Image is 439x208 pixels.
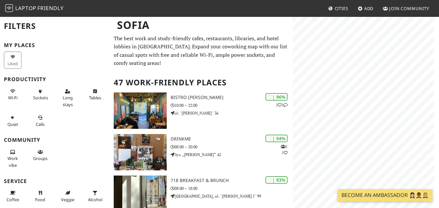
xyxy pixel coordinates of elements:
[89,95,101,101] span: Work-friendly tables
[7,155,18,168] span: People working
[171,193,292,199] p: [GEOGRAPHIC_DATA], ul. "[PERSON_NAME] I" 99
[110,92,293,129] a: Bistro Montanari | 96% 11 Bistro [PERSON_NAME] 10:00 – 22:00 ul. "[PERSON_NAME]" 36
[4,137,106,143] h3: Community
[171,152,292,158] p: бул. „[PERSON_NAME]“ 42
[33,95,48,101] span: Power sockets
[114,134,167,170] img: DrinkMe
[171,185,292,191] p: 08:00 – 18:00
[338,189,433,202] a: Become an Ambassador 🤵🏻‍♀️🤵🏾‍♂️🤵🏼‍♀️
[5,4,13,12] img: LaptopFriendly
[114,73,289,92] h2: 47 Work-Friendly Places
[31,112,49,129] button: Calls
[31,147,49,164] button: Groups
[61,197,74,202] span: Veggie
[265,135,288,142] div: | 94%
[7,121,18,127] span: Quiet
[4,42,106,48] h3: My Places
[59,86,76,110] button: Long stays
[276,102,288,108] p: 1 1
[59,188,76,205] button: Veggie
[171,95,292,100] h3: Bistro [PERSON_NAME]
[36,121,45,127] span: Video/audio calls
[35,197,45,202] span: Food
[112,16,291,34] h1: Sofia
[86,86,104,103] button: Tables
[171,102,292,108] p: 10:00 – 22:00
[364,6,374,11] span: Add
[88,197,102,202] span: Alcohol
[63,95,73,107] span: Long stays
[326,3,351,14] a: Cities
[4,16,106,36] h2: Filters
[171,178,292,183] h3: 718 Breakfast & Brunch
[171,110,292,116] p: ul. "[PERSON_NAME]" 36
[4,147,21,170] button: Work vibe
[4,76,106,82] h3: Productivity
[6,197,19,202] span: Coffee
[4,188,21,205] button: Coffee
[31,188,49,205] button: Food
[380,3,432,14] a: Join Community
[110,134,293,170] a: DrinkMe | 94% 11 DrinkMe 08:00 – 20:00 бул. „[PERSON_NAME]“ 42
[114,92,167,129] img: Bistro Montanari
[4,178,106,184] h3: Service
[5,3,64,14] a: LaptopFriendly LaptopFriendly
[15,5,36,12] span: Laptop
[171,144,292,150] p: 08:00 – 20:00
[8,95,18,101] span: Stable Wi-Fi
[86,188,104,205] button: Alcohol
[281,143,288,156] p: 1 1
[33,155,47,161] span: Group tables
[171,136,292,142] h3: DrinkMe
[31,86,49,103] button: Sockets
[37,5,63,12] span: Friendly
[4,112,21,129] button: Quiet
[265,176,288,184] div: | 93%
[265,93,288,101] div: | 96%
[355,3,376,14] a: Add
[114,34,289,67] p: The best work and study-friendly cafes, restaurants, libraries, and hotel lobbies in [GEOGRAPHIC_...
[4,86,21,103] button: Wi-Fi
[389,6,429,11] span: Join Community
[335,6,348,11] span: Cities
